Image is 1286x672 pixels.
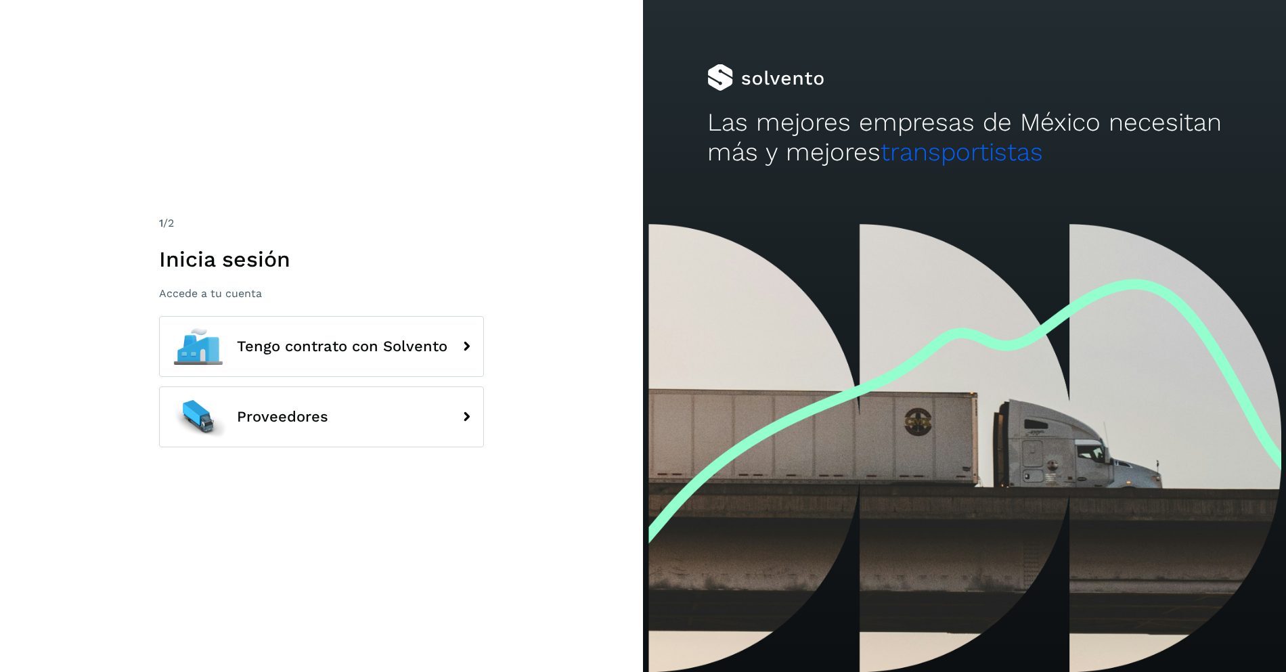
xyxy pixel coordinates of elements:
span: transportistas [881,137,1043,166]
span: Proveedores [237,409,328,425]
h2: Las mejores empresas de México necesitan más y mejores [707,108,1222,168]
span: Tengo contrato con Solvento [237,338,447,355]
button: Proveedores [159,386,484,447]
p: Accede a tu cuenta [159,287,484,300]
h1: Inicia sesión [159,246,484,272]
span: 1 [159,217,163,229]
button: Tengo contrato con Solvento [159,316,484,377]
div: /2 [159,215,484,231]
